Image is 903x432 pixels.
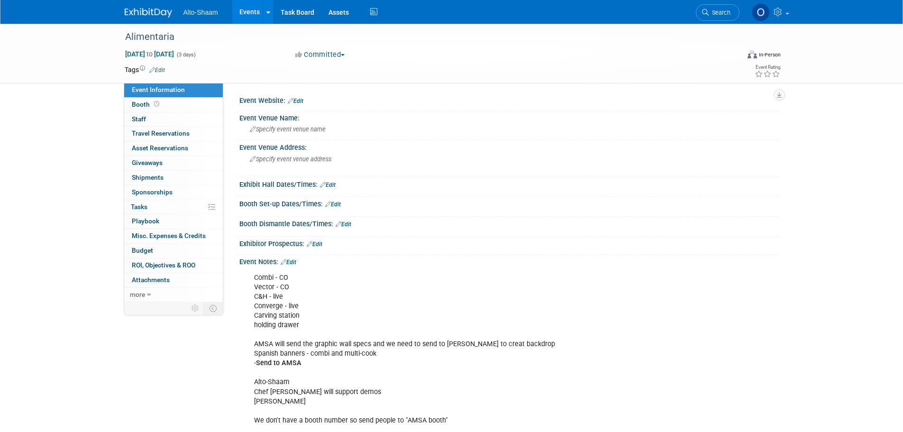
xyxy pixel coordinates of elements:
[696,4,739,21] a: Search
[239,237,779,249] div: Exhibitor Prospectus:
[124,185,223,200] a: Sponsorships
[307,241,322,248] a: Edit
[748,51,757,58] img: Format-Inperson.png
[124,214,223,229] a: Playbook
[752,3,770,21] img: Olivia Strasser
[239,177,779,190] div: Exhibit Hall Dates/Times:
[132,276,170,284] span: Attachments
[239,217,779,229] div: Booth Dismantle Dates/Times:
[124,273,223,287] a: Attachments
[124,229,223,243] a: Misc. Expenses & Credits
[124,288,223,302] a: more
[131,203,147,211] span: Tasks
[149,67,165,74] a: Edit
[132,115,146,123] span: Staff
[125,8,172,18] img: ExhibitDay
[124,141,223,156] a: Asset Reservations
[239,197,779,209] div: Booth Set-up Dates/Times:
[132,247,153,254] span: Budget
[239,111,779,123] div: Event Venue Name:
[124,156,223,170] a: Giveaways
[132,232,206,239] span: Misc. Expenses & Credits
[250,126,326,133] span: Specify event venue name
[325,201,341,208] a: Edit
[132,86,185,93] span: Event Information
[152,101,161,108] span: Booth not reserved yet
[132,129,190,137] span: Travel Reservations
[130,291,145,298] span: more
[132,174,164,181] span: Shipments
[125,50,174,58] span: [DATE] [DATE]
[132,217,159,225] span: Playbook
[124,258,223,273] a: ROI, Objectives & ROO
[320,182,336,188] a: Edit
[132,261,195,269] span: ROI, Objectives & ROO
[122,28,725,46] div: Alimentaria
[256,359,301,367] b: Send to AMSA
[187,302,204,314] td: Personalize Event Tab Strip
[132,101,161,108] span: Booth
[124,200,223,214] a: Tasks
[709,9,730,16] span: Search
[176,52,196,58] span: (3 days)
[124,112,223,127] a: Staff
[145,50,154,58] span: to
[124,244,223,258] a: Budget
[288,98,303,104] a: Edit
[125,65,165,74] td: Tags
[684,49,781,64] div: Event Format
[250,156,331,163] span: Specify event venue address
[124,171,223,185] a: Shipments
[132,144,188,152] span: Asset Reservations
[755,65,780,70] div: Event Rating
[132,159,163,166] span: Giveaways
[336,221,351,228] a: Edit
[132,188,173,196] span: Sponsorships
[124,83,223,97] a: Event Information
[239,140,779,152] div: Event Venue Address:
[124,98,223,112] a: Booth
[292,50,348,60] button: Committed
[124,127,223,141] a: Travel Reservations
[239,93,779,106] div: Event Website:
[203,302,223,314] td: Toggle Event Tabs
[183,9,218,16] span: Alto-Shaam
[758,51,781,58] div: In-Person
[239,255,779,267] div: Event Notes:
[281,259,296,266] a: Edit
